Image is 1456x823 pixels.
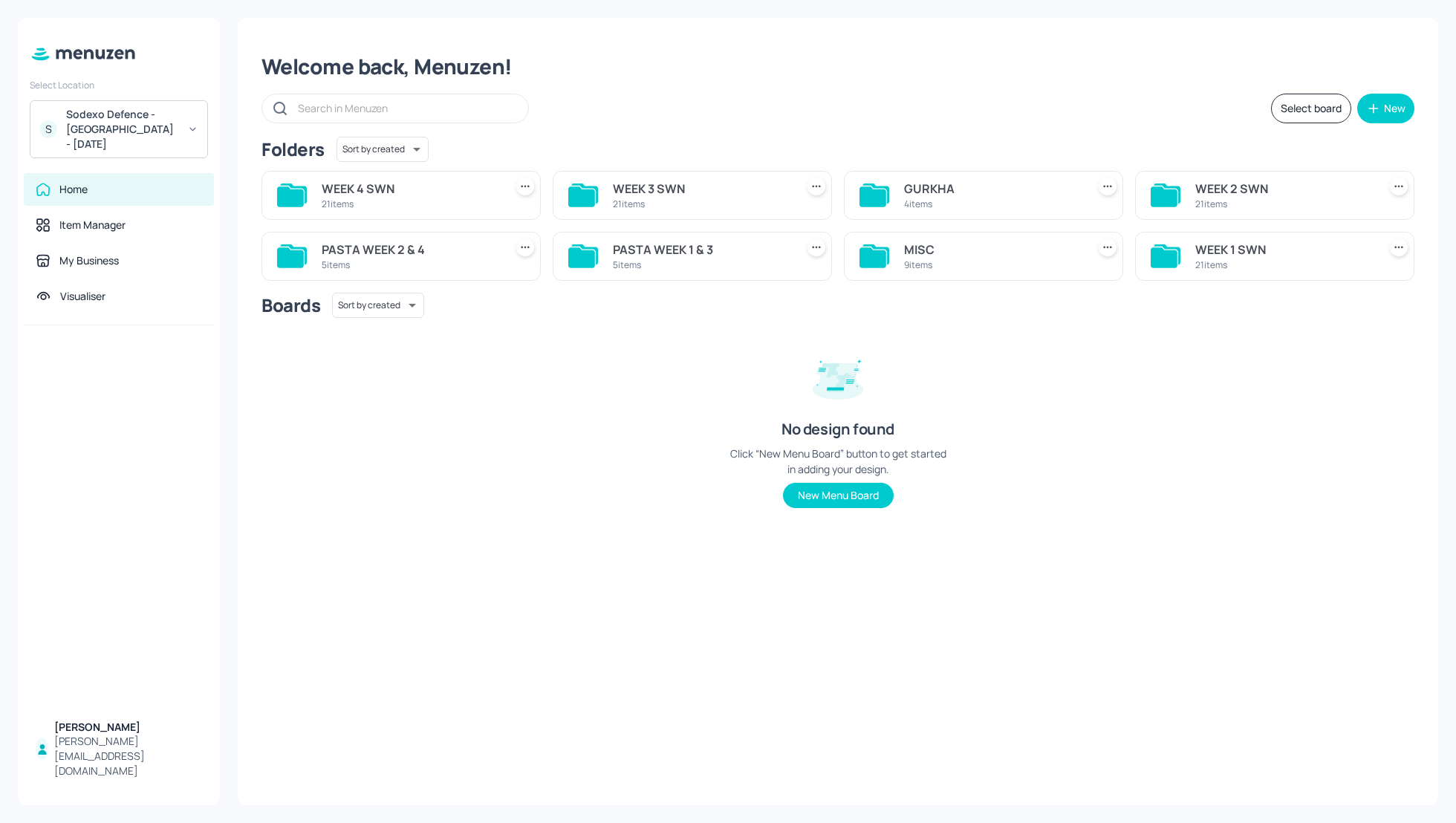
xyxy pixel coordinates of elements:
div: 4 items [904,198,1081,210]
div: 9 items [904,258,1081,271]
div: Sort by created [332,290,424,320]
div: [PERSON_NAME] [54,720,202,735]
div: Item Manager [59,218,126,232]
div: Sort by created [337,134,429,164]
div: 21 items [1195,198,1372,210]
div: Welcome back, Menuzen! [261,53,1414,80]
div: No design found [781,419,894,440]
div: 5 items [322,258,498,271]
div: Click “New Menu Board” button to get started in adding your design. [727,446,949,477]
div: 21 items [613,198,790,210]
div: WEEK 1 SWN [1195,241,1372,258]
input: Search in Menuzen [298,97,513,119]
div: GURKHA [904,180,1081,198]
div: PASTA WEEK 2 & 4 [322,241,498,258]
button: New Menu Board [783,483,894,508]
div: WEEK 2 SWN [1195,180,1372,198]
div: [PERSON_NAME][EMAIL_ADDRESS][DOMAIN_NAME] [54,734,202,778]
div: Select Location [30,79,208,91]
div: 21 items [322,198,498,210]
div: WEEK 3 SWN [613,180,790,198]
div: Boards [261,293,320,317]
div: 21 items [1195,258,1372,271]
div: PASTA WEEK 1 & 3 [613,241,790,258]
div: 5 items [613,258,790,271]
div: MISC [904,241,1081,258]
div: New [1384,103,1405,114]
div: Home [59,182,88,197]
button: Select board [1271,94,1351,123]
img: design-empty [801,339,875,413]
div: My Business [59,253,119,268]
div: Visualiser [60,289,105,304]
div: Sodexo Defence - [GEOGRAPHIC_DATA] - [DATE] [66,107,178,152]
div: S [39,120,57,138]
div: WEEK 4 SWN [322,180,498,198]
div: Folders [261,137,325,161]
button: New [1357,94,1414,123]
